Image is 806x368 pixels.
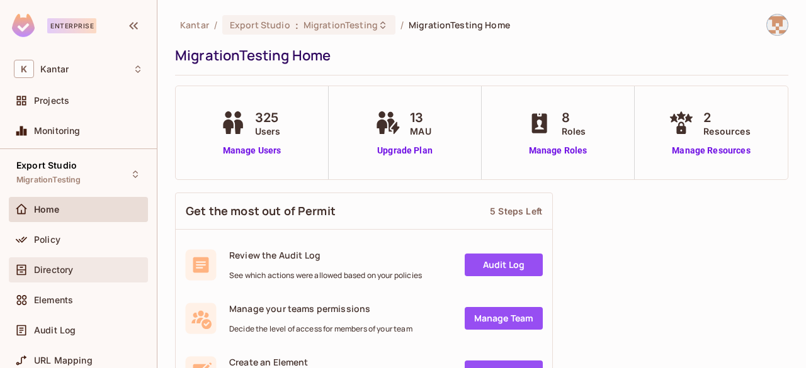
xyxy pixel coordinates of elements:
[703,108,750,127] span: 2
[40,64,69,74] span: Workspace: Kantar
[304,19,378,31] span: MigrationTesting
[465,254,543,276] a: Audit Log
[229,303,412,315] span: Manage your teams permissions
[214,19,217,31] li: /
[372,144,437,157] a: Upgrade Plan
[409,19,510,31] span: MigrationTesting Home
[34,295,73,305] span: Elements
[255,125,281,138] span: Users
[34,265,73,275] span: Directory
[562,108,586,127] span: 8
[229,270,422,281] span: See which actions were allowed based on your policies
[400,19,404,31] li: /
[666,144,756,157] a: Manage Resources
[295,20,299,30] span: :
[562,125,586,138] span: Roles
[34,355,93,365] span: URL Mapping
[767,14,788,35] img: Kathula.Vasavi@kantar.com
[255,108,281,127] span: 325
[47,18,96,33] div: Enterprise
[490,205,542,217] div: 5 Steps Left
[16,175,81,185] span: MigrationTesting
[12,14,35,37] img: SReyMgAAAABJRU5ErkJggg==
[34,96,69,106] span: Projects
[410,125,431,138] span: MAU
[703,125,750,138] span: Resources
[34,235,60,245] span: Policy
[229,356,428,368] span: Create an Element
[14,60,34,78] span: K
[230,19,290,31] span: Export Studio
[34,126,81,136] span: Monitoring
[34,204,60,215] span: Home
[465,307,543,330] a: Manage Team
[217,144,287,157] a: Manage Users
[16,160,77,170] span: Export Studio
[524,144,593,157] a: Manage Roles
[34,325,76,335] span: Audit Log
[410,108,431,127] span: 13
[180,19,209,31] span: the active workspace
[229,249,422,261] span: Review the Audit Log
[186,203,336,219] span: Get the most out of Permit
[175,46,782,65] div: MigrationTesting Home
[229,324,412,334] span: Decide the level of access for members of your team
